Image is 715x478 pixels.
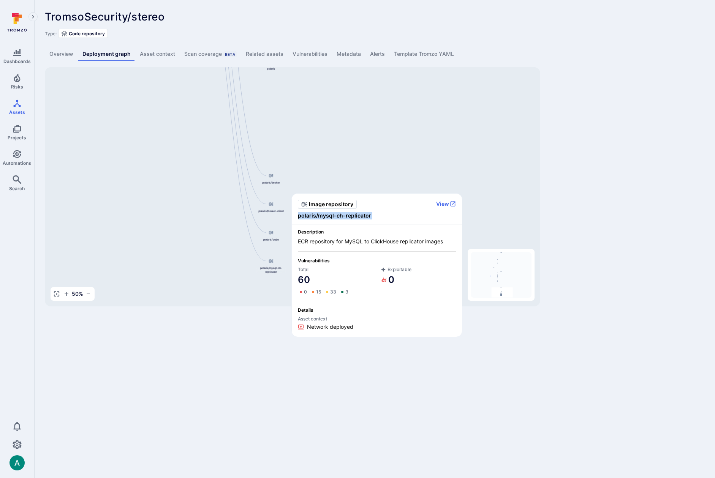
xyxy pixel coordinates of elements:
[45,47,704,61] div: Asset tabs
[339,289,348,295] a: 3
[381,274,394,286] a: 0
[69,31,105,36] span: Code repository
[72,290,83,298] span: 50 %
[241,47,288,61] a: Related assets
[28,12,38,21] button: Expand navigation menu
[381,267,456,272] span: Exploitable
[298,229,456,235] span: Description
[267,66,275,70] span: polaris
[258,209,284,213] span: polaris/broker-client
[11,84,23,90] span: Risks
[298,238,456,245] span: ECR repository for MySQL to ClickHouse replicator images
[324,289,336,295] a: 33
[3,160,31,166] span: Automations
[298,212,456,219] span: polaris/mysql-ch-replicator
[45,10,165,23] span: TromsoSecurity/stereo
[9,109,25,115] span: Assets
[365,47,389,61] a: Alerts
[256,266,286,273] span: polaris/mysql-ch-replicator
[9,455,25,470] img: ACg8ocLSa5mPYBaXNx3eFu_EmspyJX0laNWN7cXOFirfQ7srZveEpg=s96-c
[298,267,373,272] span: Total
[436,200,456,207] button: View
[223,51,237,57] div: Beta
[316,289,321,295] span: 15
[78,47,135,61] a: Deployment graph
[30,14,36,20] i: Expand navigation menu
[9,455,25,470] div: Arjan Dehar
[310,289,321,295] a: 15
[298,258,456,263] span: Vulnerabilities
[262,180,280,184] span: polaris/broker
[8,135,26,140] span: Projects
[332,47,365,61] a: Metadata
[298,316,456,322] span: Asset context
[307,323,353,331] span: Network deployed
[330,289,336,295] span: 33
[389,47,459,61] a: Template Tromzo YAML
[184,50,237,58] div: Scan coverage
[263,237,279,241] span: polaris/cube
[9,186,25,191] span: Search
[298,289,307,295] a: 0
[345,289,348,295] span: 3
[298,307,456,313] span: Details
[309,200,353,208] span: Image repository
[45,31,57,36] span: Type:
[304,289,307,295] span: 0
[45,47,78,61] a: Overview
[3,58,31,64] span: Dashboards
[298,274,310,286] a: 60
[135,47,180,61] a: Asset context
[288,47,332,61] a: Vulnerabilities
